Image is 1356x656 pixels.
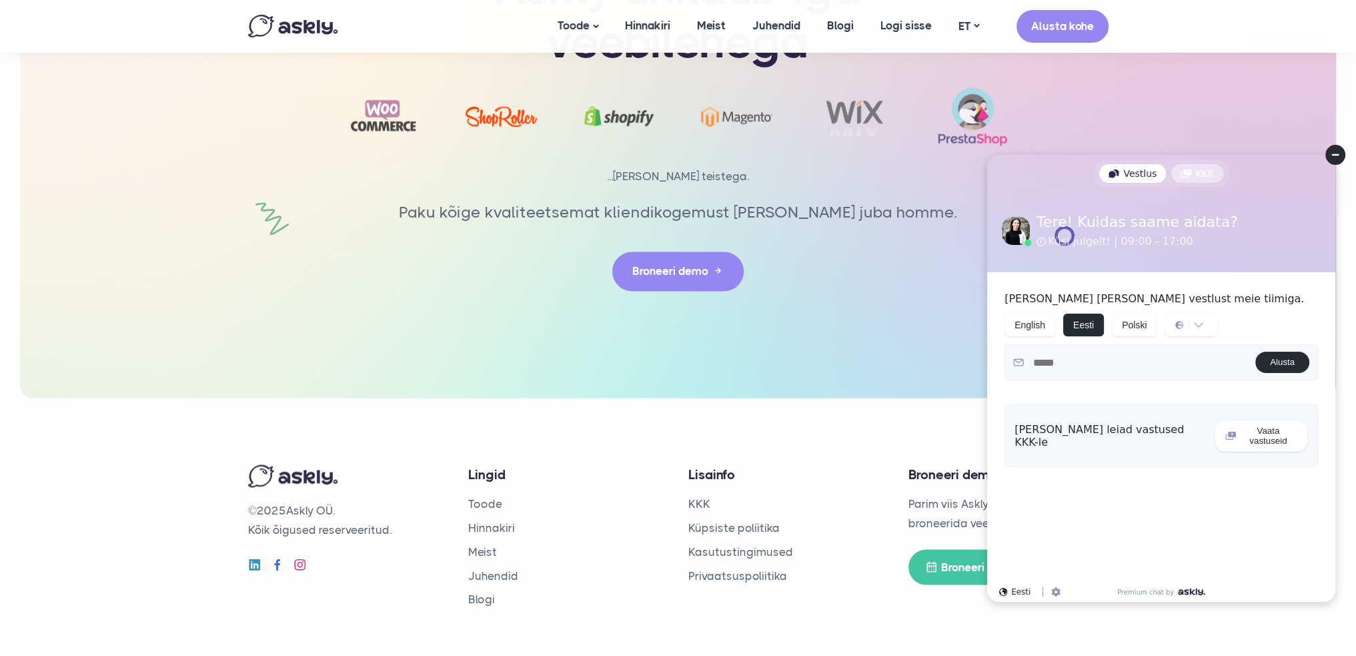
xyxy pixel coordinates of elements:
p: Paku kõige kvaliteetsemat kliendikogemust [PERSON_NAME] juba homme. [395,200,962,225]
a: Blogi [468,592,495,605]
a: Hinnakiri [468,521,515,534]
a: ET [945,17,992,36]
a: Küpsiste poliitika [688,521,780,534]
span: 2025 [257,503,286,517]
img: Shopify [584,96,655,136]
p: Parim viis Asklyga tutvumiseks on broneerida veebikohtumine [908,494,1109,533]
a: Juhendid [468,569,518,582]
img: prestashop [937,86,1008,147]
img: Woocommerce [348,95,420,138]
a: Privaatsuspoliitika [688,569,787,582]
img: Askly [248,15,337,37]
a: KKK [688,497,710,510]
img: Wix [819,96,890,136]
a: Meist [468,545,497,558]
h4: Lisainfo [688,464,888,484]
p: © Askly OÜ. Kõik õigused reserveeritud. [248,501,448,539]
a: Alusta kohe [1016,10,1109,43]
p: ...[PERSON_NAME] teistega. [321,167,1035,186]
img: Magento [701,106,772,127]
img: ShopRoller [466,106,537,126]
iframe: Askly chat [976,144,1346,613]
a: Kasutustingimused [688,545,793,558]
a: Toode [468,497,502,510]
a: Broneeri demo [612,252,744,291]
a: Broneeri demo [908,549,1035,585]
h4: Broneeri demo [908,464,1109,484]
img: Askly logo [248,464,337,487]
h4: Lingid [468,464,668,484]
